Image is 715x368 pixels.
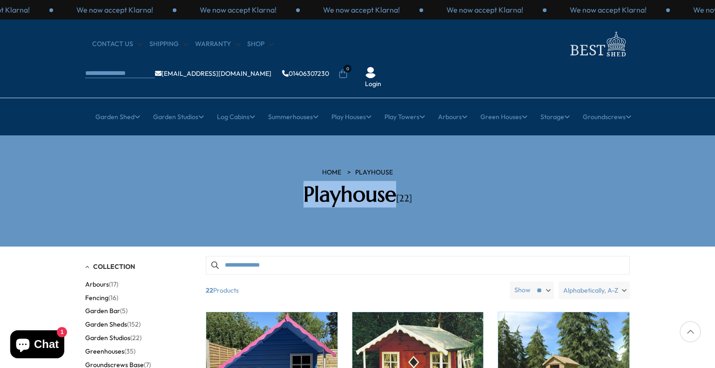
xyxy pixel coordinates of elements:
div: 1 / 3 [546,5,670,15]
a: Summerhouses [268,105,318,128]
div: 2 / 3 [300,5,423,15]
a: Garden Studios [153,105,204,128]
span: (22) [130,334,142,342]
button: Arbours (17) [85,278,118,291]
button: Garden Bar (5) [85,304,128,318]
span: Products [202,281,506,299]
div: 3 / 3 [53,5,176,15]
a: [EMAIL_ADDRESS][DOMAIN_NAME] [155,70,271,77]
span: Greenhouses [85,348,124,355]
span: 0 [344,65,351,73]
span: [22] [396,193,412,204]
a: CONTACT US [92,40,142,49]
a: Warranty [195,40,240,49]
p: We now accept Klarna! [323,5,400,15]
label: Show [514,286,531,295]
a: Play Houses [331,105,371,128]
span: Garden Bar [85,307,120,315]
span: Alphabetically, A-Z [563,281,618,299]
a: Login [365,80,381,89]
a: Shop [247,40,274,49]
span: Arbours [85,281,109,288]
p: We now accept Klarna! [200,5,277,15]
div: 1 / 3 [176,5,300,15]
p: We now accept Klarna! [76,5,153,15]
button: Fencing (16) [85,291,118,305]
inbox-online-store-chat: Shopify online store chat [7,330,67,361]
a: 01406307230 [282,70,329,77]
p: We now accept Klarna! [446,5,523,15]
span: (35) [124,348,135,355]
span: Collection [93,262,135,271]
span: (16) [108,294,118,302]
a: Groundscrews [583,105,631,128]
button: Garden Studios (22) [85,331,142,345]
a: HOME [322,168,341,177]
p: We now accept Klarna! [570,5,647,15]
div: 3 / 3 [423,5,546,15]
span: Garden Studios [85,334,130,342]
a: Play Towers [384,105,425,128]
a: Garden Shed [95,105,140,128]
a: 0 [338,69,348,79]
b: 22 [206,281,213,299]
label: Alphabetically, A-Z [559,281,630,299]
a: Shipping [149,40,188,49]
a: Arbours [438,105,467,128]
input: Search products [206,256,630,274]
h2: Playhouse [225,182,490,207]
a: Green Houses [480,105,527,128]
img: logo [565,29,630,59]
span: Fencing [85,294,108,302]
span: (152) [127,321,141,328]
button: Garden Sheds (152) [85,318,141,331]
a: Log Cabins [217,105,255,128]
span: (17) [109,281,118,288]
button: Greenhouses (35) [85,345,135,358]
img: User Icon [365,67,376,78]
a: Playhouse [355,168,393,177]
span: Garden Sheds [85,321,127,328]
span: (5) [120,307,128,315]
a: Storage [540,105,570,128]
